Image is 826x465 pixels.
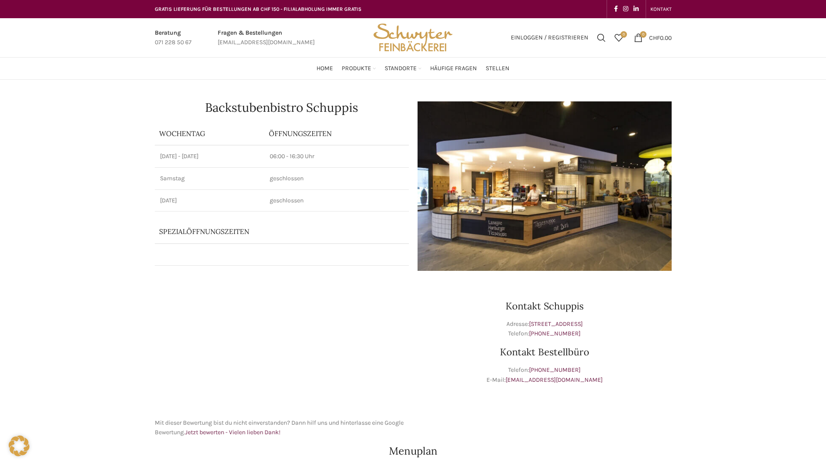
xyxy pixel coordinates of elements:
p: Mit dieser Bewertung bist du nicht einverstanden? Dann hilf uns und hinterlasse eine Google Bewer... [155,418,409,438]
h3: Kontakt Bestellbüro [418,347,672,357]
a: Site logo [370,33,455,41]
a: Suchen [593,29,610,46]
p: ÖFFNUNGSZEITEN [269,129,404,138]
p: Wochentag [159,129,261,138]
p: [DATE] [160,196,260,205]
a: 0 [610,29,627,46]
a: Einloggen / Registrieren [506,29,593,46]
a: Produkte [342,60,376,77]
p: Spezialöffnungszeiten [159,227,362,236]
img: Bäckerei Schwyter [370,18,455,57]
a: [EMAIL_ADDRESS][DOMAIN_NAME] [506,376,603,384]
a: Standorte [385,60,421,77]
span: GRATIS LIEFERUNG FÜR BESTELLUNGEN AB CHF 150 - FILIALABHOLUNG IMMER GRATIS [155,6,362,12]
a: Stellen [486,60,509,77]
div: Secondary navigation [646,0,676,18]
h3: Kontakt Schuppis [418,301,672,311]
h2: Menuplan [155,446,672,456]
iframe: schwyter schuppis [155,280,409,410]
p: 06:00 - 16:30 Uhr [270,152,403,161]
a: KONTAKT [650,0,672,18]
a: Linkedin social link [631,3,641,15]
span: 0 [620,31,627,38]
div: Meine Wunschliste [610,29,627,46]
bdi: 0.00 [649,34,672,41]
p: [DATE] - [DATE] [160,152,260,161]
p: Adresse: Telefon: [418,319,672,339]
a: 0 CHF0.00 [630,29,676,46]
a: [PHONE_NUMBER] [529,366,581,374]
a: Home [317,60,333,77]
span: Häufige Fragen [430,65,477,73]
span: Home [317,65,333,73]
p: geschlossen [270,196,403,205]
a: [PHONE_NUMBER] [529,330,581,337]
div: Main navigation [150,60,676,77]
a: Instagram social link [620,3,631,15]
h1: Backstubenbistro Schuppis [155,101,409,114]
p: Samstag [160,174,260,183]
span: KONTAKT [650,6,672,12]
p: geschlossen [270,174,403,183]
span: 0 [640,31,646,38]
a: Infobox link [155,28,192,48]
a: Facebook social link [611,3,620,15]
a: Infobox link [218,28,315,48]
a: Jetzt bewerten - Vielen lieben Dank! [185,429,281,436]
span: Einloggen / Registrieren [511,35,588,41]
span: Standorte [385,65,417,73]
a: [STREET_ADDRESS] [529,320,583,328]
span: Produkte [342,65,371,73]
p: Telefon: E-Mail: [418,365,672,385]
a: Häufige Fragen [430,60,477,77]
span: Stellen [486,65,509,73]
span: CHF [649,34,660,41]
